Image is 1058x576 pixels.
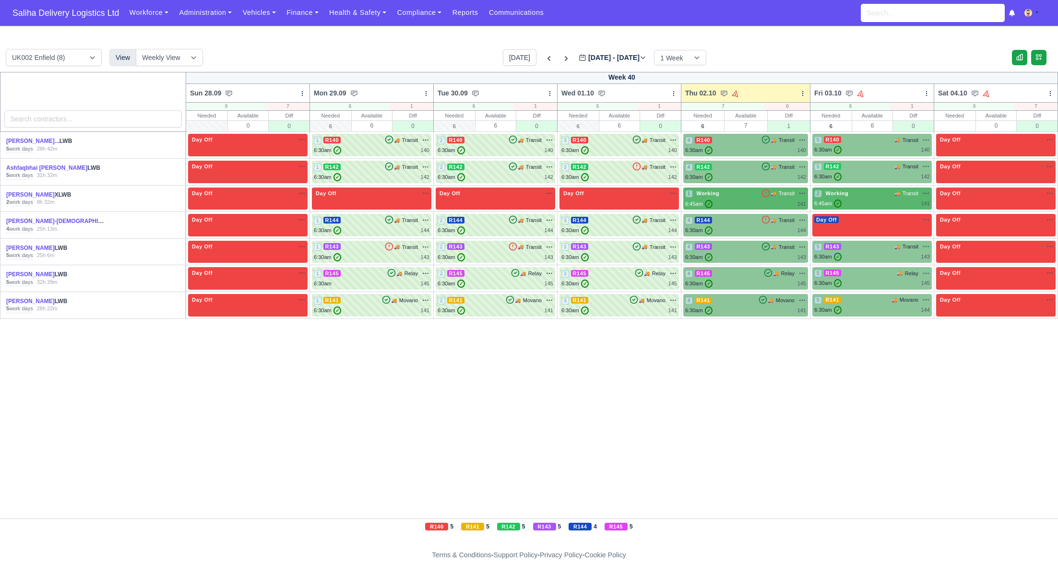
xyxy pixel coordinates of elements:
[814,200,842,208] div: 6:45am
[891,103,934,110] div: 1
[584,551,626,559] a: Cookie Policy
[124,3,174,22] a: Workforce
[396,270,402,277] span: 🚚
[640,111,681,120] div: Diff
[314,270,321,278] span: 1
[438,173,465,181] div: 6:30am
[438,146,465,154] div: 6:30am
[900,296,918,304] span: Movano
[695,243,713,250] span: R143
[771,164,776,171] span: 🚚
[579,52,646,63] label: [DATE] - [DATE]
[37,199,55,206] div: 8h 32m
[685,243,693,251] span: 4
[571,270,589,277] span: R145
[314,164,321,171] span: 1
[518,217,523,224] span: 🚚
[526,216,542,224] span: Transit
[520,270,526,277] span: 🚚
[768,120,810,131] div: 1
[824,190,851,197] span: Working
[861,4,1005,22] input: Search...
[6,172,9,178] strong: 5
[903,243,918,251] span: Transit
[894,163,900,170] span: 🚚
[814,279,842,287] div: 6:30am
[814,243,822,251] span: 5
[824,243,842,250] span: R143
[561,164,569,171] span: 3
[797,226,806,235] div: 144
[6,226,9,232] strong: 4
[518,243,523,250] span: 🚚
[457,253,465,261] span: ✓
[650,136,666,144] span: Transit
[402,163,418,171] span: Transit
[685,137,693,144] span: 4
[797,173,806,181] div: 142
[771,217,776,224] span: 🚚
[314,226,341,235] div: 6:30am
[814,173,842,181] div: 6:30am
[6,164,106,172] div: LWB
[438,243,445,251] span: 2
[814,88,842,98] span: Fri 03.10
[37,225,58,233] div: 25h 13m
[903,189,918,198] span: Transit
[6,245,55,251] a: [PERSON_NAME]
[190,88,221,98] span: Sun 28.09
[314,173,341,181] div: 6:30am
[518,164,523,171] span: 🚚
[447,270,465,277] span: R145
[314,146,341,154] div: 6:30am
[523,296,542,305] span: Movano
[558,111,599,120] div: Needed
[685,164,693,171] span: 4
[685,217,693,224] span: 4
[528,270,542,278] span: Relay
[647,296,666,305] span: Movano
[266,103,309,110] div: 7
[6,279,33,286] div: work days
[352,111,392,120] div: Available
[545,226,553,235] div: 144
[1017,111,1058,120] div: Diff
[310,111,351,120] div: Needed
[438,164,445,171] span: 2
[421,226,429,235] div: 144
[333,253,341,261] span: ✓
[518,137,523,144] span: 🚚
[561,253,589,261] div: 6:30am
[824,163,842,170] span: R142
[314,137,321,144] span: 1
[705,253,713,261] span: ✓
[186,103,266,110] div: 0
[685,253,713,261] div: 6:30am
[938,136,963,143] span: Day Off
[269,111,309,120] div: Diff
[779,163,795,171] span: Transit
[6,191,106,199] div: XLWB
[814,146,842,154] div: 6:30am
[852,111,893,120] div: Available
[457,146,465,154] span: ✓
[894,136,900,143] span: 🚚
[323,243,341,250] span: R143
[834,200,842,208] span: ✓
[695,190,722,197] span: Working
[642,137,647,144] span: 🚚
[824,270,842,276] span: R145
[779,136,795,144] span: Transit
[934,103,1014,110] div: 0
[571,137,589,143] span: R140
[545,253,553,261] div: 143
[599,120,640,130] div: 6
[6,270,106,279] div: LWB
[1014,103,1058,110] div: 7
[237,3,281,22] a: Vehicles
[765,103,810,110] div: 0
[394,217,400,224] span: 🚚
[447,3,483,22] a: Reports
[314,88,346,98] span: Mon 29.09
[668,253,677,261] div: 143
